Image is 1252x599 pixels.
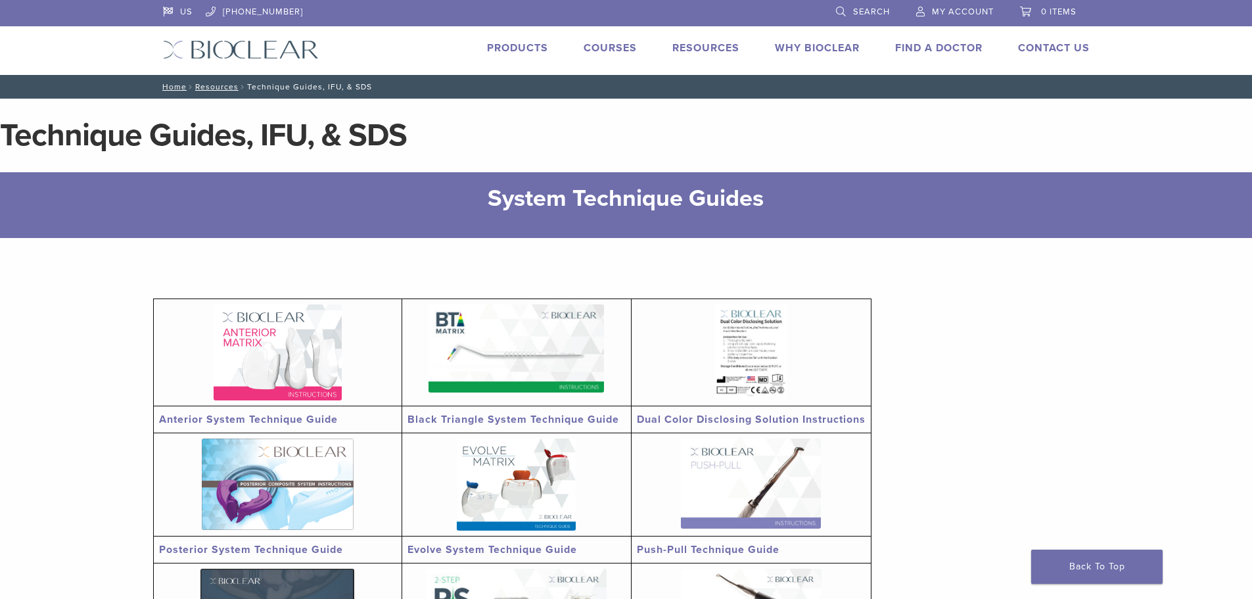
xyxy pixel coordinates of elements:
a: Evolve System Technique Guide [407,543,577,556]
a: Home [158,82,187,91]
span: Search [853,7,890,17]
a: Contact Us [1018,41,1090,55]
span: 0 items [1041,7,1077,17]
a: Dual Color Disclosing Solution Instructions [637,413,866,426]
span: My Account [932,7,994,17]
a: Products [487,41,548,55]
a: Resources [672,41,739,55]
a: Resources [195,82,239,91]
a: Courses [584,41,637,55]
a: Posterior System Technique Guide [159,543,343,556]
span: / [239,84,247,90]
img: Bioclear [163,40,319,59]
a: Why Bioclear [775,41,860,55]
h2: System Technique Guides [219,183,1034,214]
nav: Technique Guides, IFU, & SDS [153,75,1100,99]
a: Black Triangle System Technique Guide [407,413,619,426]
a: Find A Doctor [895,41,983,55]
a: Back To Top [1031,550,1163,584]
a: Push-Pull Technique Guide [637,543,779,556]
span: / [187,84,195,90]
a: Anterior System Technique Guide [159,413,338,426]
